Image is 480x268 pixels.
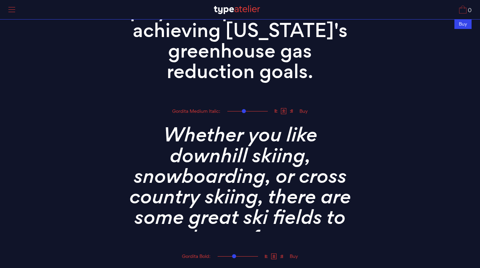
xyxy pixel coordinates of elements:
[467,8,472,13] span: 0
[459,6,472,13] a: 0
[287,254,301,259] div: Buy
[214,5,260,14] img: TA_Logo.svg
[179,254,213,259] div: Gordita Bold:
[459,6,467,13] img: Cart_Icon.svg
[454,19,472,29] div: Buy
[122,115,358,232] textarea: Whether you like downhill skiing, snowboarding, or cross country skiing, there are some great ski...
[169,109,223,114] div: Gordita Medium Italic:
[297,109,311,114] div: Buy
